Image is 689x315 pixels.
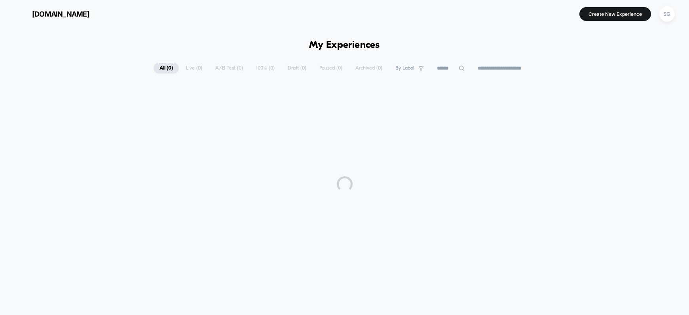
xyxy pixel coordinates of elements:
div: SG [659,6,675,22]
span: By Label [395,65,414,71]
button: SG [657,6,677,22]
h1: My Experiences [309,40,380,51]
span: All ( 0 ) [154,63,179,74]
button: [DOMAIN_NAME] [12,8,92,20]
button: Create New Experience [579,7,651,21]
span: [DOMAIN_NAME] [32,10,89,18]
